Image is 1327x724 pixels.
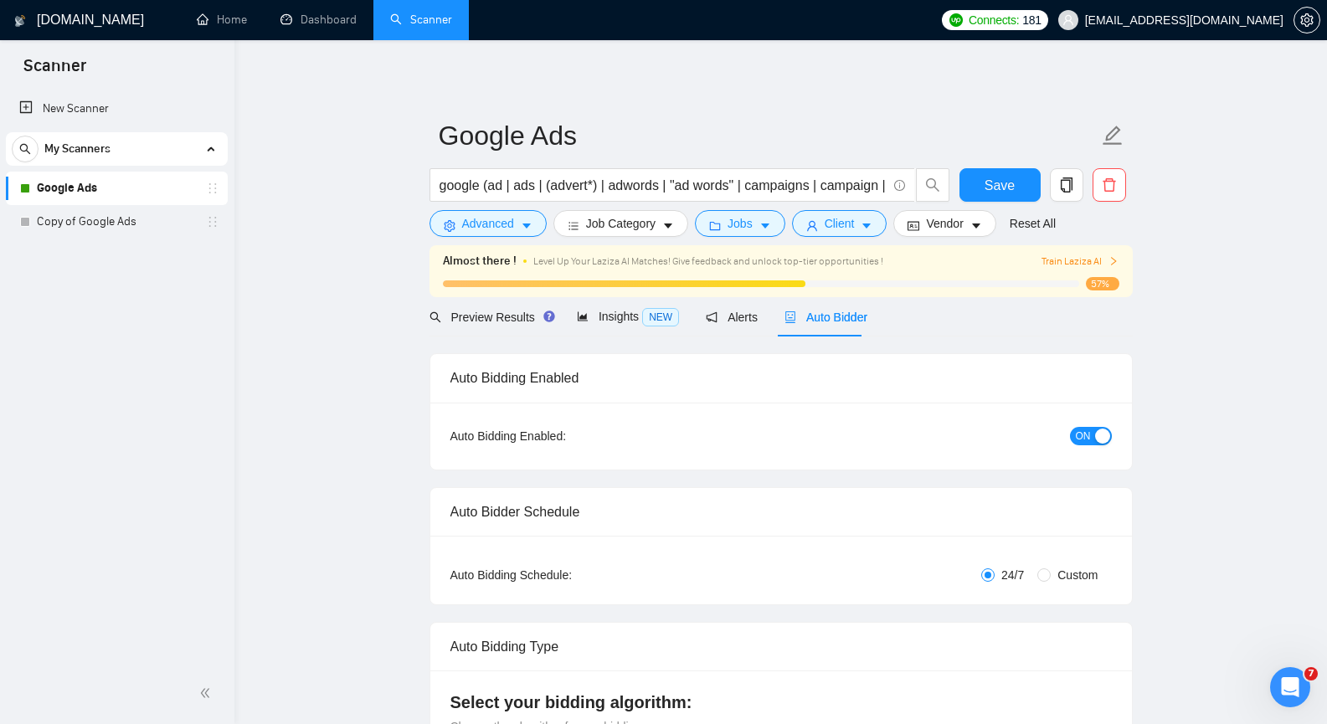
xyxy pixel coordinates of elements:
a: Reset All [1010,214,1056,233]
span: Insights [577,310,679,323]
button: search [916,168,949,202]
a: searchScanner [390,13,452,27]
span: caret-down [521,219,532,232]
span: My Scanners [44,132,111,166]
div: Tooltip anchor [542,309,557,324]
button: settingAdvancedcaret-down [429,210,547,237]
span: double-left [199,685,216,701]
span: setting [1294,13,1319,27]
span: idcard [908,219,919,232]
span: caret-down [662,219,674,232]
button: delete [1093,168,1126,202]
span: 7 [1304,667,1318,680]
span: search [13,143,38,155]
button: copy [1050,168,1083,202]
button: idcardVendorcaret-down [893,210,995,237]
input: Scanner name... [439,115,1098,157]
span: Almost there ! [443,252,517,270]
a: Copy of Google Ads [37,205,196,239]
span: Vendor [926,214,963,233]
button: barsJob Categorycaret-down [553,210,688,237]
span: folder [709,219,721,232]
span: Connects: [969,11,1019,29]
h4: Select your bidding algorithm: [450,691,1112,714]
a: homeHome [197,13,247,27]
span: ON [1076,427,1091,445]
button: Save [959,168,1041,202]
li: My Scanners [6,132,228,239]
span: holder [206,215,219,228]
span: Advanced [462,214,514,233]
button: userClientcaret-down [792,210,887,237]
span: info-circle [894,180,905,191]
span: Save [985,175,1015,196]
span: Scanner [10,54,100,89]
span: robot [784,311,796,323]
span: Jobs [728,214,753,233]
img: logo [14,8,26,34]
span: Auto Bidder [784,311,867,324]
span: holder [206,182,219,195]
div: Auto Bidding Enabled: [450,427,671,445]
a: New Scanner [19,92,214,126]
span: Job Category [586,214,656,233]
input: Search Freelance Jobs... [440,175,887,196]
span: bars [568,219,579,232]
span: Alerts [706,311,758,324]
span: notification [706,311,718,323]
span: user [1062,14,1074,26]
button: folderJobscaret-down [695,210,785,237]
button: search [12,136,39,162]
span: Preview Results [429,311,550,324]
div: Auto Bidding Schedule: [450,566,671,584]
a: dashboardDashboard [280,13,357,27]
span: NEW [642,308,679,326]
span: search [917,177,949,193]
a: setting [1294,13,1320,27]
span: Client [825,214,855,233]
img: upwork-logo.png [949,13,963,27]
span: 24/7 [995,566,1031,584]
span: caret-down [970,219,982,232]
span: delete [1093,177,1125,193]
span: 57% [1086,277,1119,290]
iframe: Intercom live chat [1270,667,1310,707]
span: Custom [1051,566,1104,584]
span: search [429,311,441,323]
a: Google Ads [37,172,196,205]
span: copy [1051,177,1083,193]
div: Auto Bidding Enabled [450,354,1112,402]
span: edit [1102,125,1124,146]
span: caret-down [759,219,771,232]
span: caret-down [861,219,872,232]
span: right [1108,256,1119,266]
div: Auto Bidder Schedule [450,488,1112,536]
li: New Scanner [6,92,228,126]
span: area-chart [577,311,589,322]
span: user [806,219,818,232]
button: Train Laziza AI [1042,254,1119,270]
span: setting [444,219,455,232]
button: setting [1294,7,1320,33]
span: Level Up Your Laziza AI Matches! Give feedback and unlock top-tier opportunities ! [533,255,883,267]
span: 181 [1022,11,1041,29]
div: Auto Bidding Type [450,623,1112,670]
